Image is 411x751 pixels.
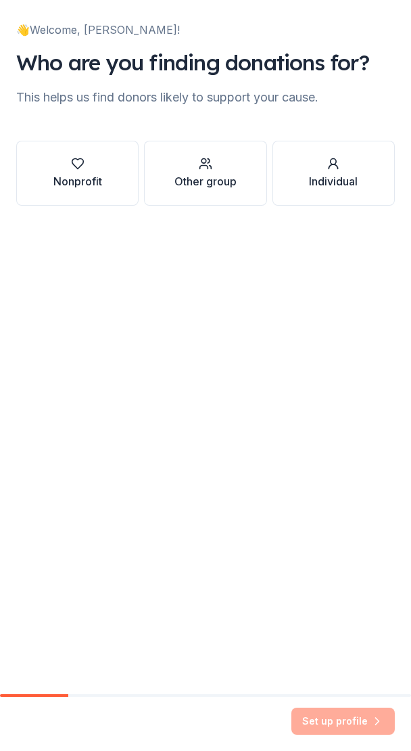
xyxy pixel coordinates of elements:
div: Individual [309,173,358,189]
div: 👋 Welcome, [PERSON_NAME]! [16,22,395,38]
button: Nonprofit [16,141,139,206]
div: Who are you finding donations for? [16,49,395,76]
button: Individual [272,141,395,206]
div: This helps us find donors likely to support your cause. [16,87,395,108]
div: Nonprofit [53,173,102,189]
button: Other group [144,141,266,206]
div: Other group [174,173,237,189]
